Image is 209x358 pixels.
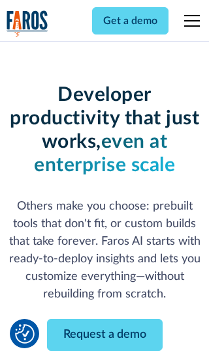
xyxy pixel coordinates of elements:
a: home [7,10,48,37]
strong: even at enterprise scale [34,132,175,175]
strong: Developer productivity that just works, [10,85,199,152]
div: menu [176,5,202,36]
img: Logo of the analytics and reporting company Faros. [7,10,48,37]
p: Others make you choose: prebuilt tools that don't fit, or custom builds that take forever. Faros ... [7,198,203,303]
img: Revisit consent button [15,324,35,344]
a: Get a demo [92,7,169,34]
button: Cookie Settings [15,324,35,344]
a: Request a demo [47,319,163,351]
